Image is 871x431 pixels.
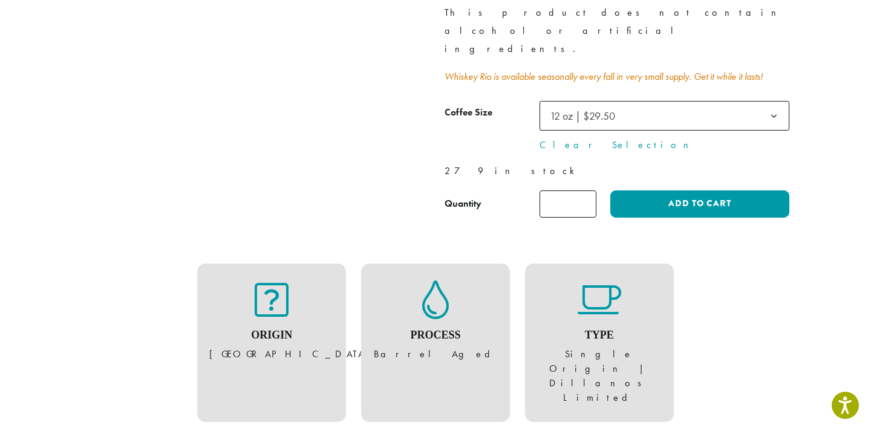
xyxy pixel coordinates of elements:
input: Product quantity [540,190,596,218]
button: Add to cart [610,190,789,218]
span: 12 oz | $29.50 [545,104,627,128]
p: This product does not contain alcohol or artificial ingredients. [445,4,789,58]
h4: Origin [209,329,334,342]
div: Quantity [445,196,481,211]
span: 12 oz | $29.50 [540,101,789,131]
a: Clear Selection [540,138,789,152]
label: Coffee Size [445,104,540,122]
figure: Barrel Aged [373,280,498,361]
figure: [GEOGRAPHIC_DATA] [209,280,334,361]
figure: Single Origin | Dillanos Limited [537,280,662,405]
span: 12 oz | $29.50 [550,109,615,123]
h4: Type [537,329,662,342]
p: 279 in stock [445,162,789,180]
a: Whiskey Rio is available seasonally every fall in very small supply. Get it while it lasts! [445,70,763,83]
h4: Process [373,329,498,342]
